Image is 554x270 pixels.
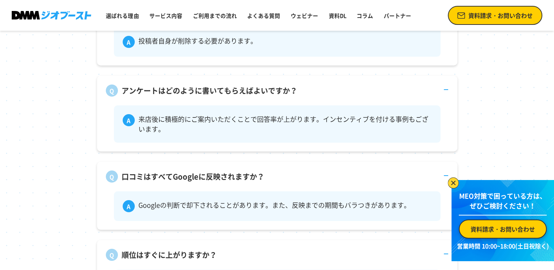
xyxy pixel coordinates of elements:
[471,225,535,233] span: 資料請求・お問い合わせ
[146,9,185,23] a: サービス内容
[103,9,142,23] a: 選ばれる理由
[468,11,533,20] span: 資料請求・お問い合わせ
[448,177,459,188] img: バナーを閉じる
[122,85,297,96] p: アンケートはどのように書いてもらえばよいですか？
[459,191,547,215] p: MEO対策で困っている方は、 ぜひご検討ください！
[326,9,349,23] a: 資料DL
[122,171,264,182] p: 口コミはすべてGoogleに反映されますか？
[288,9,321,23] a: ウェビナー
[138,114,432,134] p: 来店後に積極的にご案内いただくことで回答率が上がります。インセンティブを付ける事例もございます。
[381,9,414,23] a: パートナー
[138,36,257,48] p: 投稿者自身が削除する必要があります。
[456,241,550,250] p: 営業時間 10:00~18:00(土日祝除く)
[138,200,410,212] p: Googleの判断で却下されることがあります。また、反映までの期間もバラつきがあります。
[448,6,542,25] a: 資料請求・お問い合わせ
[122,250,217,260] p: 順位はすぐに上がりますか？
[12,11,91,19] img: DMMジオブースト
[459,220,547,239] a: 資料請求・お問い合わせ
[190,9,240,23] a: ご利用までの流れ
[354,9,376,23] a: コラム
[244,9,283,23] a: よくある質問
